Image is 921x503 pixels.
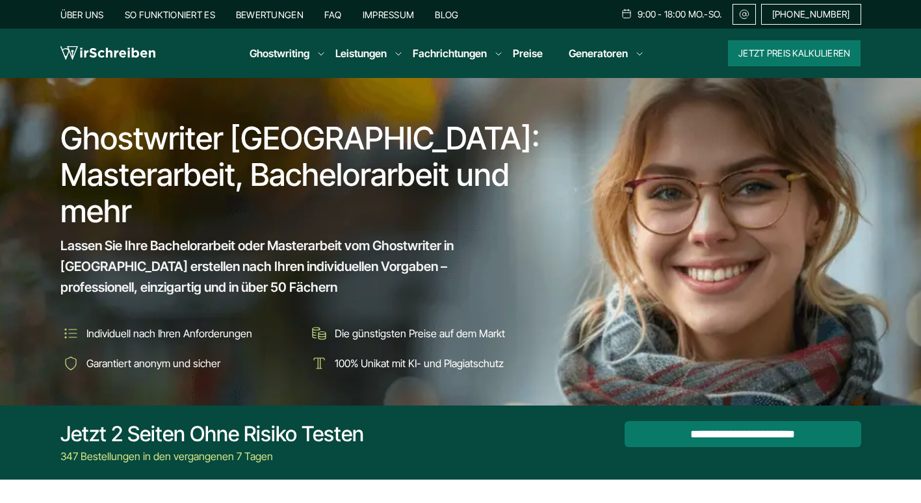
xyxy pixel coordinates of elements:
[60,44,155,63] img: logo wirschreiben
[363,9,415,20] a: Impressum
[236,9,304,20] a: Bewertungen
[60,323,81,344] img: Individuell nach Ihren Anforderungen
[738,9,750,19] img: Email
[309,353,330,374] img: 100% Unikat mit KI- und Plagiatschutz
[324,9,342,20] a: FAQ
[60,9,104,20] a: Über uns
[435,9,458,20] a: Blog
[60,323,300,344] li: Individuell nach Ihren Anforderungen
[772,9,850,19] span: [PHONE_NUMBER]
[309,323,330,344] img: Die günstigsten Preise auf dem Markt
[761,4,861,25] a: [PHONE_NUMBER]
[335,45,387,61] a: Leistungen
[513,47,543,60] a: Preise
[125,9,215,20] a: So funktioniert es
[60,120,549,229] h1: Ghostwriter [GEOGRAPHIC_DATA]: Masterarbeit, Bachelorarbeit und mehr
[60,421,364,447] div: Jetzt 2 Seiten ohne Risiko testen
[60,353,81,374] img: Garantiert anonym und sicher
[60,448,364,464] div: 347 Bestellungen in den vergangenen 7 Tagen
[621,8,632,19] img: Schedule
[250,45,309,61] a: Ghostwriting
[309,353,548,374] li: 100% Unikat mit KI- und Plagiatschutz
[413,45,487,61] a: Fachrichtungen
[728,40,861,66] button: Jetzt Preis kalkulieren
[309,323,548,344] li: Die günstigsten Preise auf dem Markt
[638,9,722,19] span: 9:00 - 18:00 Mo.-So.
[60,353,300,374] li: Garantiert anonym und sicher
[569,45,628,61] a: Generatoren
[60,235,525,298] span: Lassen Sie Ihre Bachelorarbeit oder Masterarbeit vom Ghostwriter in [GEOGRAPHIC_DATA] erstellen n...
